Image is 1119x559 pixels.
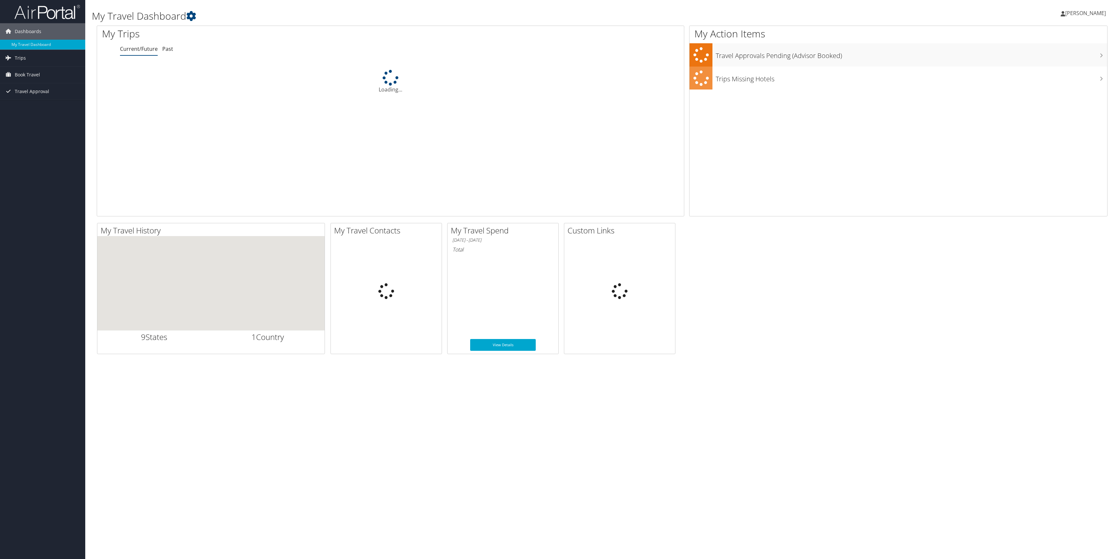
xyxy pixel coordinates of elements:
[716,71,1107,84] h3: Trips Missing Hotels
[141,331,146,342] span: 9
[15,50,26,66] span: Trips
[568,225,675,236] h2: Custom Links
[15,83,49,100] span: Travel Approval
[216,331,320,343] h2: Country
[470,339,536,351] a: View Details
[689,27,1107,41] h1: My Action Items
[15,23,41,40] span: Dashboards
[14,4,80,20] img: airportal-logo.png
[97,70,684,93] div: Loading...
[716,48,1107,60] h3: Travel Approvals Pending (Advisor Booked)
[102,331,206,343] h2: States
[101,225,325,236] h2: My Travel History
[451,225,558,236] h2: My Travel Spend
[689,43,1107,67] a: Travel Approvals Pending (Advisor Booked)
[162,45,173,52] a: Past
[120,45,158,52] a: Current/Future
[334,225,442,236] h2: My Travel Contacts
[15,67,40,83] span: Book Travel
[452,237,553,243] h6: [DATE] - [DATE]
[1065,10,1106,17] span: [PERSON_NAME]
[251,331,256,342] span: 1
[689,67,1107,90] a: Trips Missing Hotels
[102,27,434,41] h1: My Trips
[1061,3,1112,23] a: [PERSON_NAME]
[92,9,772,23] h1: My Travel Dashboard
[452,246,553,253] h6: Total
